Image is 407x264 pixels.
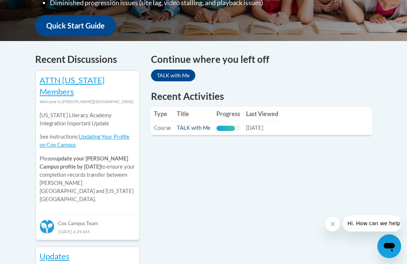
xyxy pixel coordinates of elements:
a: TALK with Me [151,70,195,81]
div: Please to ensure your completion records transfer between [PERSON_NAME][GEOGRAPHIC_DATA] and [US_... [40,106,135,209]
iframe: Close message [325,217,340,231]
th: Last Viewed [243,106,281,121]
a: TALK with Me [177,125,211,131]
div: Welcome to [PERSON_NAME][GEOGRAPHIC_DATA]! [40,98,135,106]
h1: Recent Activities [151,89,372,103]
img: Cox Campus Team [40,219,54,234]
h4: Recent Discussions [35,52,140,67]
h4: Continue where you left off [151,52,372,67]
div: Progress, % [216,126,235,131]
p: [US_STATE] Literacy Academy Integration Important Update [40,111,135,128]
iframe: Button to launch messaging window [377,234,401,258]
p: See instructions: [40,133,135,149]
div: [DATE] 4:39 AM [40,227,135,236]
a: ATTN [US_STATE] Members [40,75,105,97]
span: Course [154,125,171,131]
span: Hi. How can we help? [4,5,60,11]
th: Progress [213,106,243,121]
th: Type [151,106,174,121]
iframe: Message from company [343,215,401,231]
span: [DATE] [246,125,263,131]
a: Updates [40,251,70,261]
div: Cox Campus Team [40,214,135,227]
b: update your [PERSON_NAME] Campus profile by [DATE] [40,155,128,170]
a: Updating Your Profile on Cox Campus [40,133,129,148]
th: Title [174,106,213,121]
a: Quick Start Guide [35,15,116,36]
